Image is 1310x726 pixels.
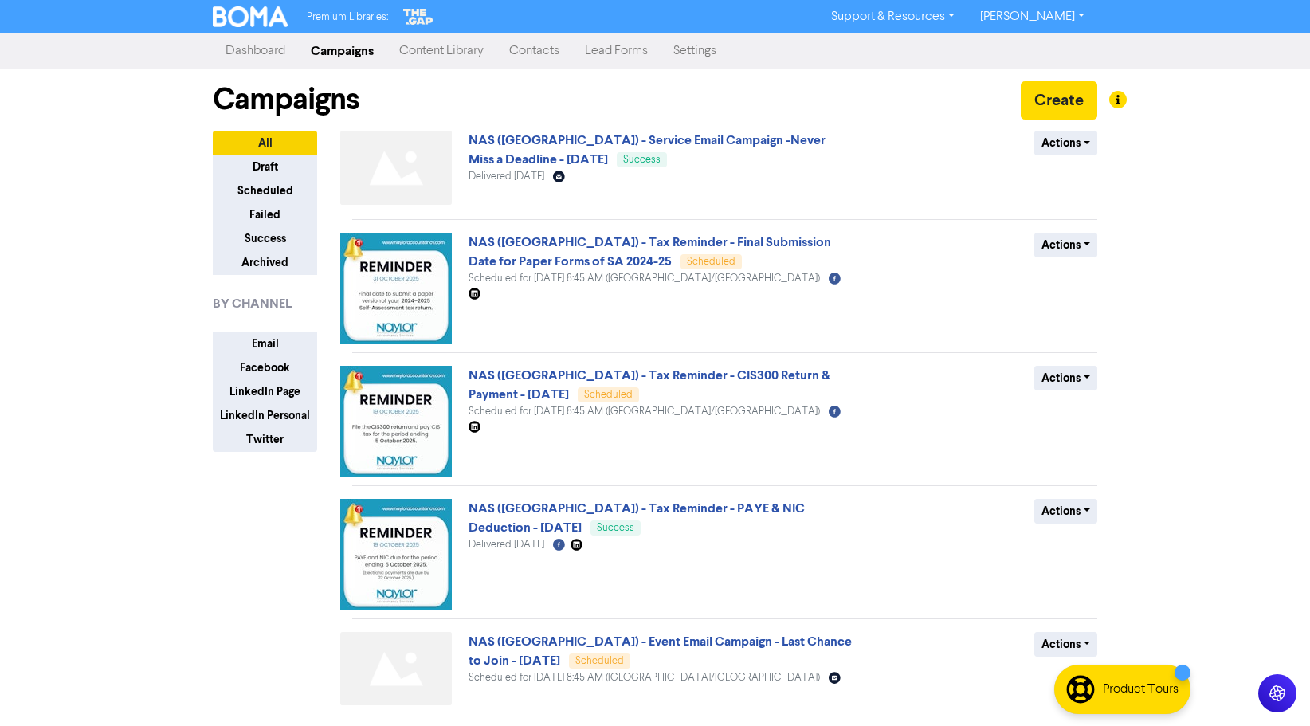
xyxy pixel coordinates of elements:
a: Support & Resources [818,4,967,29]
span: Scheduled for [DATE] 8:45 AM ([GEOGRAPHIC_DATA]/[GEOGRAPHIC_DATA]) [469,673,820,683]
img: Not found [340,131,452,205]
span: Delivered [DATE] [469,540,544,550]
span: Scheduled [584,390,633,400]
a: Campaigns [298,35,386,67]
a: Settings [661,35,729,67]
button: Draft [213,155,317,179]
span: Scheduled for [DATE] 8:45 AM ([GEOGRAPHIC_DATA]/[GEOGRAPHIC_DATA]) [469,406,820,417]
span: Success [623,155,661,165]
a: Dashboard [213,35,298,67]
button: LinkedIn Personal [213,403,317,428]
a: Contacts [496,35,572,67]
button: All [213,131,317,155]
button: Actions [1034,499,1097,524]
img: image_1759757573204.jpg [340,366,452,477]
button: Twitter [213,427,317,452]
button: Actions [1034,131,1097,155]
button: Create [1021,81,1097,120]
a: NAS ([GEOGRAPHIC_DATA]) - Event Email Campaign - Last Chance to Join - [DATE] [469,634,852,669]
span: Delivered [DATE] [469,171,544,182]
h1: Campaigns [213,81,359,118]
a: NAS ([GEOGRAPHIC_DATA]) - Tax Reminder - Final Submission Date for Paper Forms of SA 2024-25 [469,234,831,269]
a: Content Library [386,35,496,67]
button: LinkedIn Page [213,379,317,404]
a: NAS ([GEOGRAPHIC_DATA]) - Service Email Campaign -Never Miss a Deadline - [DATE] [469,132,826,167]
a: NAS ([GEOGRAPHIC_DATA]) - Tax Reminder - PAYE & NIC Deduction - [DATE] [469,500,805,536]
a: [PERSON_NAME] [967,4,1097,29]
span: Scheduled [575,656,624,666]
a: Lead Forms [572,35,661,67]
img: Not found [340,632,452,706]
img: The Gap [401,6,436,27]
button: Archived [213,250,317,275]
button: Email [213,332,317,356]
img: image_1759757967800.jpg [340,233,452,344]
iframe: Chat Widget [1230,649,1310,726]
button: Facebook [213,355,317,380]
span: Premium Libraries: [307,12,388,22]
span: BY CHANNEL [213,294,292,313]
button: Scheduled [213,179,317,203]
a: NAS ([GEOGRAPHIC_DATA]) - Tax Reminder - CIS300 Return & Payment - [DATE] [469,367,830,402]
button: Actions [1034,366,1097,390]
button: Failed [213,202,317,227]
span: Scheduled for [DATE] 8:45 AM ([GEOGRAPHIC_DATA]/[GEOGRAPHIC_DATA]) [469,273,820,284]
span: Scheduled [687,257,735,267]
img: BOMA Logo [213,6,288,27]
button: Actions [1034,233,1097,257]
button: Success [213,226,317,251]
span: Success [597,523,634,533]
img: image_1759757102357.jpg [340,499,452,610]
button: Actions [1034,632,1097,657]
